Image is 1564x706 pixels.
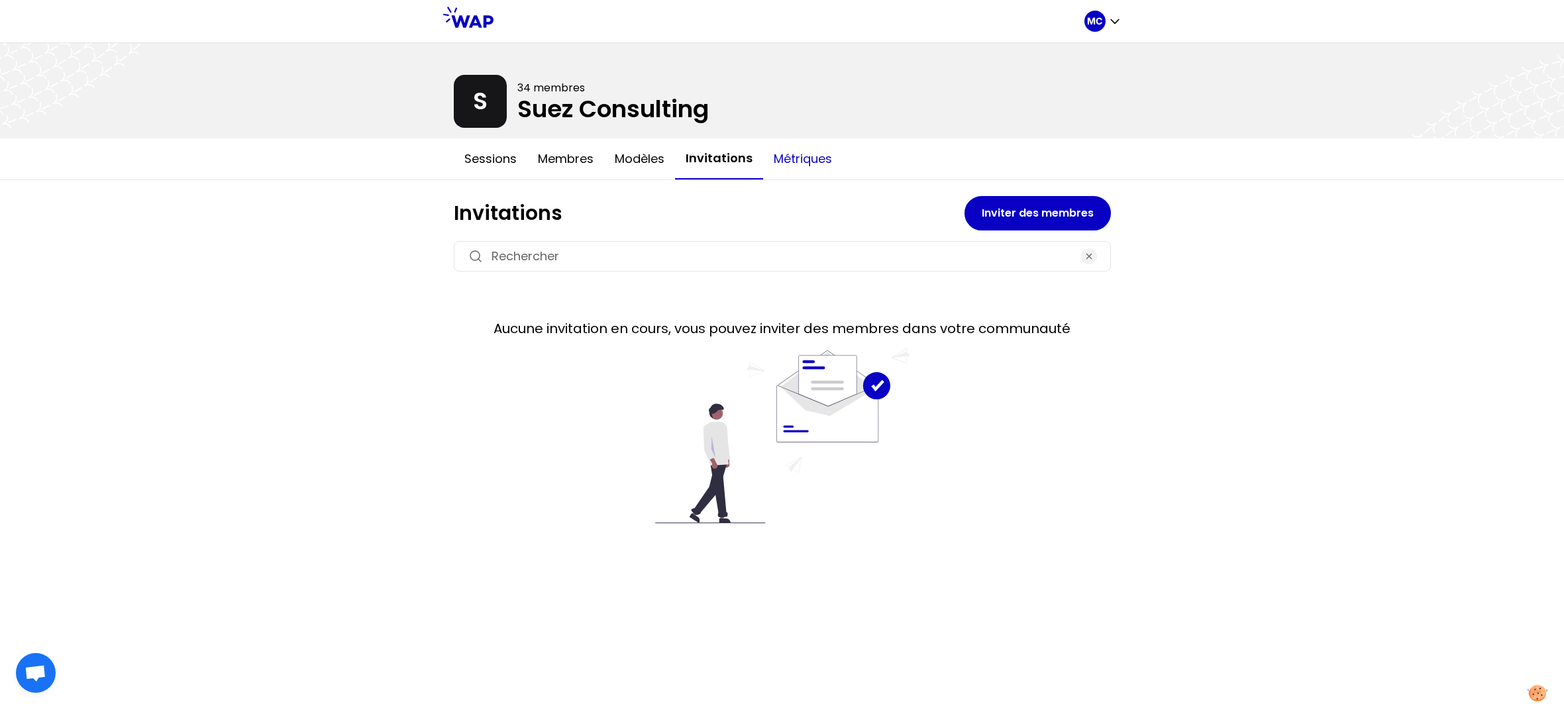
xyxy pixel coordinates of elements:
button: MC [1084,11,1121,32]
h1: Invitations [454,201,964,225]
button: Modèles [604,139,675,179]
button: Métriques [763,139,843,179]
p: MC [1087,15,1102,28]
button: Inviter des membres [964,196,1111,230]
button: Sessions [454,139,527,179]
button: Invitations [675,138,763,179]
button: Membres [527,139,604,179]
h2: Aucune invitation en cours, vous pouvez inviter des membres dans votre communauté [454,319,1111,338]
div: Ouvrir le chat [16,653,56,693]
input: Rechercher [492,247,1073,266]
